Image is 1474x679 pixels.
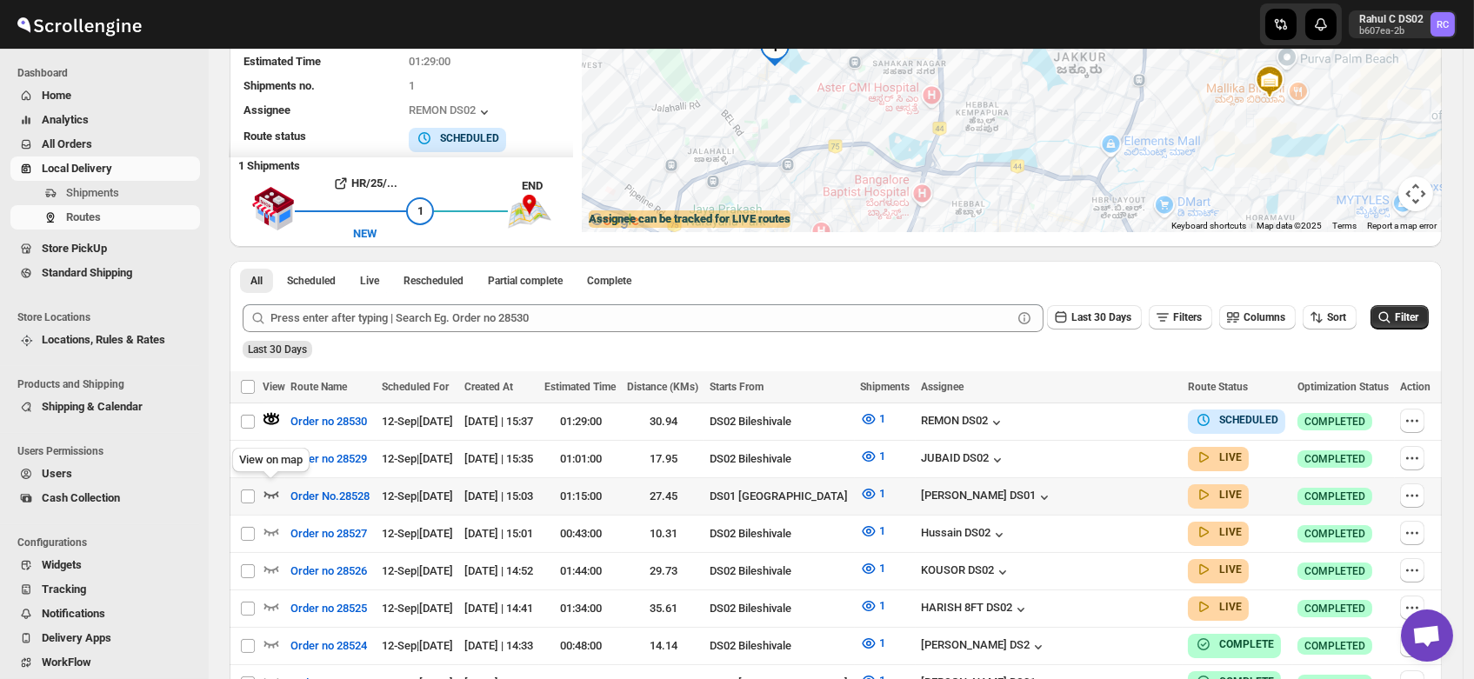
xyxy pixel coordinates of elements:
[409,79,415,92] span: 1
[1195,561,1242,578] button: LIVE
[710,413,850,430] div: DS02 Bileshivale
[1188,381,1248,393] span: Route Status
[280,520,377,548] button: Order no 28527
[42,656,91,669] span: WorkFlow
[627,450,699,468] div: 17.95
[290,600,367,617] span: Order no 28525
[544,525,617,543] div: 00:43:00
[42,137,92,150] span: All Orders
[251,175,295,243] img: shop.svg
[508,195,551,228] img: trip_end.png
[1431,12,1455,37] span: Rahul C DS02
[921,563,1011,581] div: KOUSOR DS02
[409,103,493,121] div: REMON DS02
[409,55,450,68] span: 01:29:00
[1297,381,1389,393] span: Optimization Status
[921,381,964,393] span: Assignee
[10,205,200,230] button: Routes
[1195,523,1242,541] button: LIVE
[66,210,101,223] span: Routes
[42,467,72,480] span: Users
[544,600,617,617] div: 01:34:00
[17,444,200,458] span: Users Permissions
[1244,311,1285,323] span: Columns
[544,637,617,655] div: 00:48:00
[879,599,885,612] span: 1
[42,333,165,346] span: Locations, Rules & Rates
[10,462,200,486] button: Users
[1304,527,1365,541] span: COMPLETED
[710,600,850,617] div: DS02 Bileshivale
[10,626,200,650] button: Delivery Apps
[1304,639,1365,653] span: COMPLETED
[464,381,513,393] span: Created At
[17,377,200,391] span: Products and Shipping
[879,449,885,463] span: 1
[360,274,379,288] span: Live
[710,488,850,505] div: DS01 [GEOGRAPHIC_DATA]
[1367,221,1437,230] a: Report a map error
[1395,311,1418,323] span: Filter
[587,274,631,288] span: Complete
[710,637,850,655] div: DS02 Bileshivale
[1195,411,1278,429] button: SCHEDULED
[10,83,200,108] button: Home
[240,269,273,293] button: All routes
[627,600,699,617] div: 35.61
[280,595,377,622] button: Order no 28525
[627,413,699,430] div: 30.94
[42,400,143,413] span: Shipping & Calendar
[382,564,453,577] span: 12-Sep | [DATE]
[757,31,792,66] div: 1
[850,555,896,582] button: 1
[1371,305,1429,330] button: Filter
[14,3,144,46] img: ScrollEngine
[1401,609,1453,662] div: Open chat
[1304,489,1365,503] span: COMPLETED
[921,451,1006,469] div: JUBAID DS02
[1304,415,1365,429] span: COMPLETED
[488,274,563,288] span: Partial complete
[295,170,434,197] button: HR/25/...
[382,602,453,615] span: 12-Sep | [DATE]
[1219,489,1242,501] b: LIVE
[382,639,453,652] span: 12-Sep | [DATE]
[17,310,200,324] span: Store Locations
[287,274,336,288] span: Scheduled
[416,130,499,147] button: SCHEDULED
[1398,176,1433,211] button: Map camera controls
[879,524,885,537] span: 1
[850,443,896,470] button: 1
[10,395,200,419] button: Shipping & Calendar
[1195,636,1274,653] button: COMPLETE
[1195,486,1242,503] button: LIVE
[1437,19,1449,30] text: RC
[464,413,534,430] div: [DATE] | 15:37
[1327,311,1346,323] span: Sort
[243,103,290,116] span: Assignee
[627,381,698,393] span: Distance (KMs)
[290,450,367,468] span: Order no 28529
[850,517,896,545] button: 1
[544,413,617,430] div: 01:29:00
[1071,311,1131,323] span: Last 30 Days
[589,210,790,228] label: Assignee can be tracked for LIVE routes
[921,414,1005,431] button: REMON DS02
[1304,452,1365,466] span: COMPLETED
[42,113,89,126] span: Analytics
[921,638,1047,656] button: [PERSON_NAME] DS2
[250,274,263,288] span: All
[290,488,370,505] span: Order No.28528
[1400,381,1431,393] span: Action
[17,536,200,549] span: Configurations
[850,480,896,508] button: 1
[879,412,885,425] span: 1
[1219,526,1242,538] b: LIVE
[17,66,200,80] span: Dashboard
[10,553,200,577] button: Widgets
[248,343,307,356] span: Last 30 Days
[1303,305,1357,330] button: Sort
[1359,26,1424,37] p: b607ea-2b
[710,450,850,468] div: DS02 Bileshivale
[42,631,111,644] span: Delivery Apps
